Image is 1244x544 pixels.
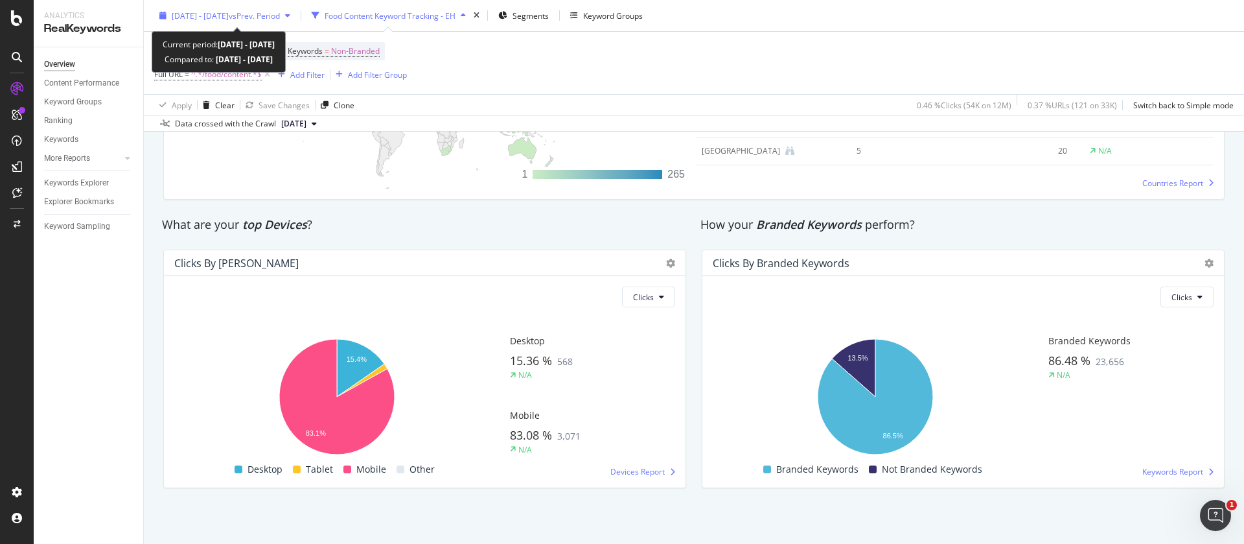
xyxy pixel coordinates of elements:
[330,67,407,82] button: Add Filter Group
[165,52,273,67] div: Compared to:
[518,444,532,455] div: N/A
[702,145,780,157] div: Canada
[583,10,643,21] div: Keyword Groups
[174,332,500,461] svg: A chart.
[700,217,1226,233] div: How your perform?
[198,95,235,115] button: Clear
[44,95,102,109] div: Keyword Groups
[215,99,235,110] div: Clear
[44,10,133,21] div: Analytics
[510,409,540,421] span: Mobile
[44,77,134,90] a: Content Performance
[510,335,545,347] span: Desktop
[1142,466,1203,477] span: Keywords Report
[44,195,134,209] a: Explorer Bookmarks
[276,116,322,132] button: [DATE]
[622,287,675,307] button: Clicks
[154,69,183,80] span: Full URL
[44,152,121,165] a: More Reports
[1048,353,1090,368] span: 86.48 %
[557,355,573,368] span: 568
[281,118,306,130] span: 2025 Jul. 31st
[44,220,134,233] a: Keyword Sampling
[290,69,325,80] div: Add Filter
[1096,355,1124,368] span: 23,656
[1171,292,1192,303] span: Clicks
[356,462,386,477] span: Mobile
[218,39,275,50] b: [DATE] - [DATE]
[857,145,940,157] div: 5
[325,45,329,56] span: =
[162,217,687,233] div: What are your ?
[163,37,275,52] div: Current period:
[174,257,299,270] div: Clicks by [PERSON_NAME]
[610,466,675,477] a: Devices Report
[1128,95,1234,115] button: Switch back to Simple mode
[44,77,119,90] div: Content Performance
[44,152,90,165] div: More Reports
[334,99,354,110] div: Clone
[513,10,549,21] span: Segments
[522,167,527,182] div: 1
[154,5,295,26] button: [DATE] - [DATE]vsPrev. Period
[776,462,858,477] span: Branded Keywords
[510,353,552,368] span: 15.36 %
[191,65,262,84] span: ^.*/food/content.*$
[331,42,380,60] span: Non-Branded
[154,95,192,115] button: Apply
[960,145,1067,157] div: 20
[1227,500,1237,510] span: 1
[175,118,276,130] div: Data crossed with the Crawl
[409,462,435,477] span: Other
[882,462,982,477] span: Not Branded Keywords
[242,217,307,232] span: top Devices
[1200,500,1231,531] iframe: Intercom live chat
[44,176,134,190] a: Keywords Explorer
[917,99,1011,110] div: 0.46 % Clicks ( 54K on 12M )
[557,430,581,442] span: 3,071
[756,217,862,232] span: Branded Keywords
[667,167,685,182] div: 265
[1133,99,1234,110] div: Switch back to Simple mode
[1028,99,1117,110] div: 0.37 % URLs ( 121 on 33K )
[44,176,109,190] div: Keywords Explorer
[1048,335,1131,347] span: Branded Keywords
[172,99,192,110] div: Apply
[316,95,354,115] button: Clone
[44,220,110,233] div: Keyword Sampling
[713,257,849,270] div: Clicks By Branded Keywords
[306,5,471,26] button: Food Content Keyword Tracking - EH
[633,292,654,303] span: Clicks
[288,45,323,56] span: Keywords
[510,427,552,443] span: 83.08 %
[565,5,648,26] button: Keyword Groups
[1098,145,1112,157] div: N/A
[347,356,367,364] text: 15.4%
[44,195,114,209] div: Explorer Bookmarks
[1057,370,1070,381] div: N/A
[44,114,134,128] a: Ranking
[1142,178,1214,189] a: Countries Report
[1160,287,1214,307] button: Clicks
[273,67,325,82] button: Add Filter
[229,10,280,21] span: vs Prev. Period
[471,9,482,22] div: times
[883,432,903,440] text: 86.5%
[44,58,134,71] a: Overview
[306,462,333,477] span: Tablet
[185,69,189,80] span: =
[306,429,326,437] text: 83.1%
[214,54,273,65] b: [DATE] - [DATE]
[1142,466,1214,477] a: Keywords Report
[44,95,134,109] a: Keyword Groups
[44,133,134,147] a: Keywords
[44,21,133,36] div: RealKeywords
[172,10,229,21] span: [DATE] - [DATE]
[44,58,75,71] div: Overview
[713,332,1038,461] svg: A chart.
[248,462,282,477] span: Desktop
[44,114,73,128] div: Ranking
[325,10,455,21] div: Food Content Keyword Tracking - EH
